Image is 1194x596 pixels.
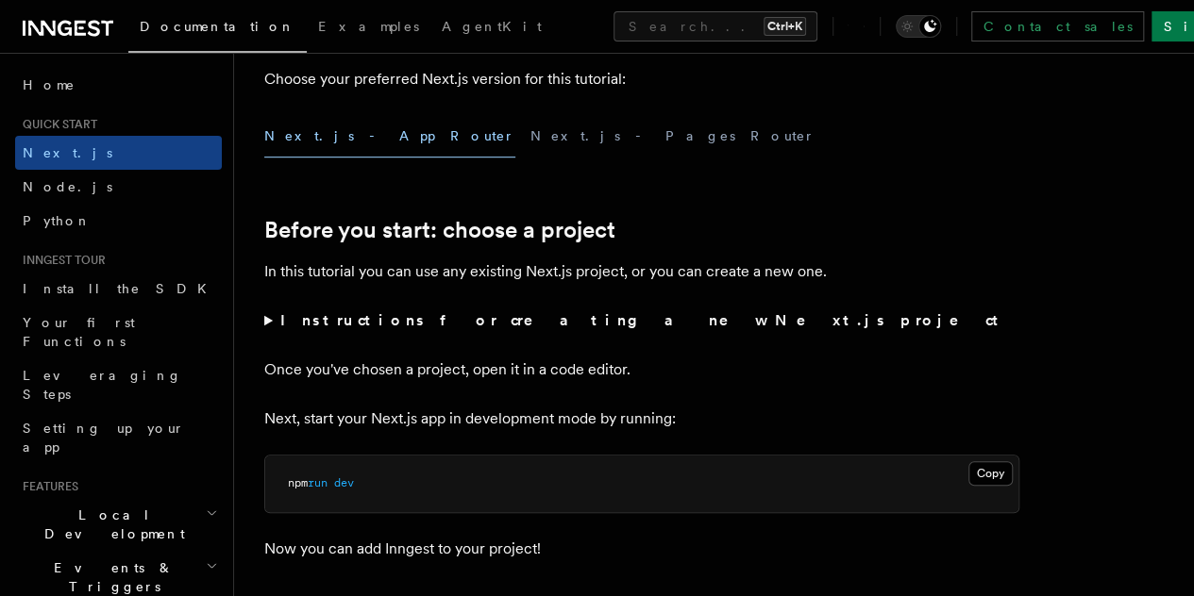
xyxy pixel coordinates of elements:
span: Setting up your app [23,421,185,455]
a: Your first Functions [15,306,222,358]
a: Before you start: choose a project [264,217,615,243]
span: Python [23,213,92,228]
a: AgentKit [430,6,553,51]
a: Home [15,68,222,102]
kbd: Ctrl+K [764,17,806,36]
button: Copy [968,461,1013,486]
span: Home [23,75,76,94]
button: Toggle dark mode [896,15,941,38]
a: Next.js [15,136,222,170]
a: Examples [307,6,430,51]
a: Setting up your app [15,411,222,464]
span: AgentKit [442,19,542,34]
button: Next.js - App Router [264,115,515,157]
span: Local Development [15,505,206,543]
span: run [308,476,328,489]
a: Contact sales [971,11,1144,41]
button: Search...Ctrl+K [614,11,817,41]
span: npm [288,476,308,489]
span: Your first Functions [23,315,135,349]
span: Inngest tour [15,253,106,268]
p: Next, start your Next.js app in development mode by running: [264,406,1019,432]
p: Once you've chosen a project, open it in a code editor. [264,356,1019,383]
a: Node.js [15,170,222,204]
summary: Instructions for creating a new Next.js project [264,307,1019,334]
span: Leveraging Steps [23,368,182,402]
p: Choose your preferred Next.js version for this tutorial: [264,66,1019,92]
a: Python [15,204,222,238]
span: Features [15,479,78,494]
a: Documentation [128,6,307,53]
p: Now you can add Inngest to your project! [264,536,1019,562]
span: Events & Triggers [15,558,206,596]
strong: Instructions for creating a new Next.js project [280,311,1006,329]
button: Next.js - Pages Router [530,115,816,157]
p: In this tutorial you can use any existing Next.js project, or you can create a new one. [264,258,1019,285]
span: Node.js [23,179,112,194]
span: Next.js [23,145,112,160]
span: Examples [318,19,419,34]
a: Install the SDK [15,272,222,306]
span: Documentation [140,19,295,34]
button: Local Development [15,498,222,551]
span: Install the SDK [23,281,218,296]
span: Quick start [15,117,97,132]
span: dev [334,476,354,489]
a: Leveraging Steps [15,358,222,411]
